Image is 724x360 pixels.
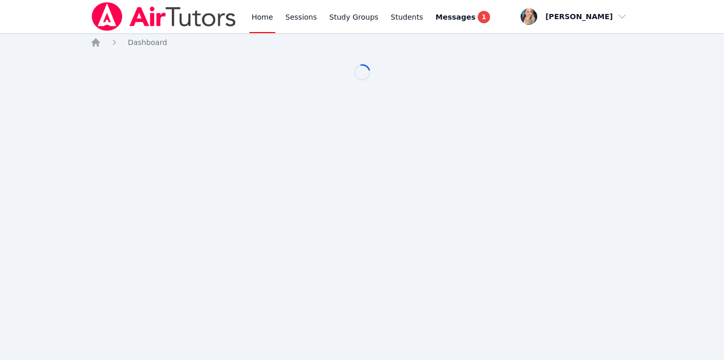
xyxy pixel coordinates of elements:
[436,12,476,22] span: Messages
[91,2,237,31] img: Air Tutors
[128,37,167,48] a: Dashboard
[91,37,633,48] nav: Breadcrumb
[128,38,167,47] span: Dashboard
[478,11,490,23] span: 1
